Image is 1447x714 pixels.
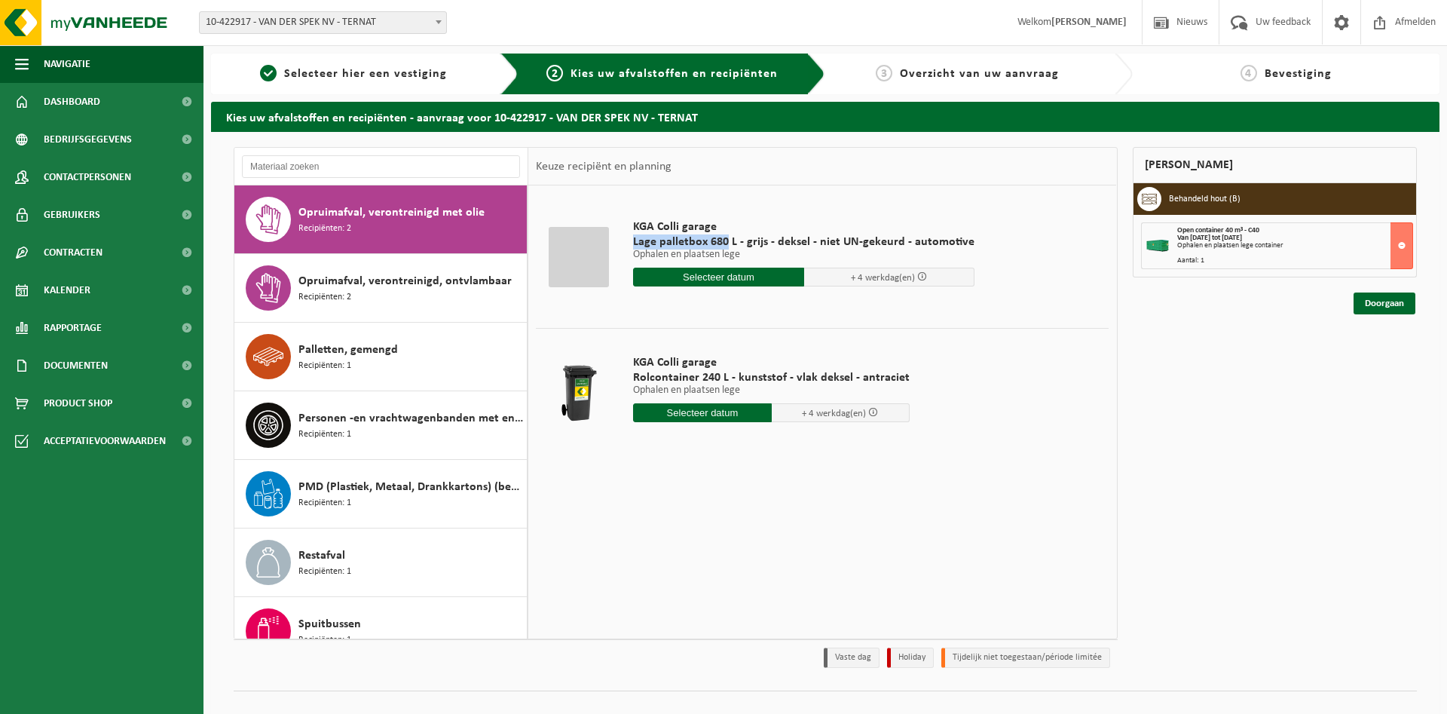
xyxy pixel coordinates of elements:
[546,65,563,81] span: 2
[900,68,1059,80] span: Overzicht van uw aanvraag
[298,565,351,579] span: Recipiënten: 1
[633,250,974,260] p: Ophalen en plaatsen lege
[1177,226,1259,234] span: Open container 40 m³ - C40
[298,359,351,373] span: Recipiënten: 1
[1354,293,1415,314] a: Doorgaan
[44,83,100,121] span: Dashboard
[298,290,351,305] span: Recipiënten: 2
[44,234,102,271] span: Contracten
[234,460,528,529] button: PMD (Plastiek, Metaal, Drankkartons) (bedrijven) Recipiënten: 1
[234,529,528,597] button: Restafval Recipiënten: 1
[298,615,361,633] span: Spuitbussen
[298,427,351,442] span: Recipiënten: 1
[298,633,351,648] span: Recipiënten: 1
[200,12,446,33] span: 10-422917 - VAN DER SPEK NV - TERNAT
[298,478,523,496] span: PMD (Plastiek, Metaal, Drankkartons) (bedrijven)
[571,68,778,80] span: Kies uw afvalstoffen en recipiënten
[1177,257,1413,265] div: Aantal: 1
[298,341,398,359] span: Palletten, gemengd
[1169,187,1241,211] h3: Behandeld hout (B)
[219,65,488,83] a: 1Selecteer hier een vestiging
[633,355,910,370] span: KGA Colli garage
[44,158,131,196] span: Contactpersonen
[298,547,345,565] span: Restafval
[1265,68,1332,80] span: Bevestiging
[1177,234,1242,242] strong: Van [DATE] tot [DATE]
[44,271,90,309] span: Kalender
[44,422,166,460] span: Acceptatievoorwaarden
[298,496,351,510] span: Recipiënten: 1
[528,148,679,185] div: Keuze recipiënt en planning
[633,234,974,250] span: Lage palletbox 680 L - grijs - deksel - niet UN-gekeurd - automotive
[242,155,520,178] input: Materiaal zoeken
[1133,147,1418,183] div: [PERSON_NAME]
[1051,17,1127,28] strong: [PERSON_NAME]
[298,409,523,427] span: Personen -en vrachtwagenbanden met en zonder velg
[298,272,512,290] span: Opruimafval, verontreinigd, ontvlambaar
[234,323,528,391] button: Palletten, gemengd Recipiënten: 1
[633,403,772,422] input: Selecteer datum
[284,68,447,80] span: Selecteer hier een vestiging
[234,254,528,323] button: Opruimafval, verontreinigd, ontvlambaar Recipiënten: 2
[633,219,974,234] span: KGA Colli garage
[876,65,892,81] span: 3
[1177,242,1413,250] div: Ophalen en plaatsen lege container
[824,648,880,668] li: Vaste dag
[298,222,351,236] span: Recipiënten: 2
[234,185,528,254] button: Opruimafval, verontreinigd met olie Recipiënten: 2
[887,648,934,668] li: Holiday
[211,102,1439,131] h2: Kies uw afvalstoffen en recipiënten - aanvraag voor 10-422917 - VAN DER SPEK NV - TERNAT
[1241,65,1257,81] span: 4
[633,370,910,385] span: Rolcontainer 240 L - kunststof - vlak deksel - antraciet
[802,409,866,418] span: + 4 werkdag(en)
[851,273,915,283] span: + 4 werkdag(en)
[298,204,485,222] span: Opruimafval, verontreinigd met olie
[234,391,528,460] button: Personen -en vrachtwagenbanden met en zonder velg Recipiënten: 1
[44,45,90,83] span: Navigatie
[44,196,100,234] span: Gebruikers
[44,309,102,347] span: Rapportage
[633,268,804,287] input: Selecteer datum
[941,648,1110,668] li: Tijdelijk niet toegestaan/période limitée
[44,121,132,158] span: Bedrijfsgegevens
[260,65,277,81] span: 1
[633,385,910,396] p: Ophalen en plaatsen lege
[234,597,528,666] button: Spuitbussen Recipiënten: 1
[44,347,108,385] span: Documenten
[199,11,447,34] span: 10-422917 - VAN DER SPEK NV - TERNAT
[44,385,112,422] span: Product Shop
